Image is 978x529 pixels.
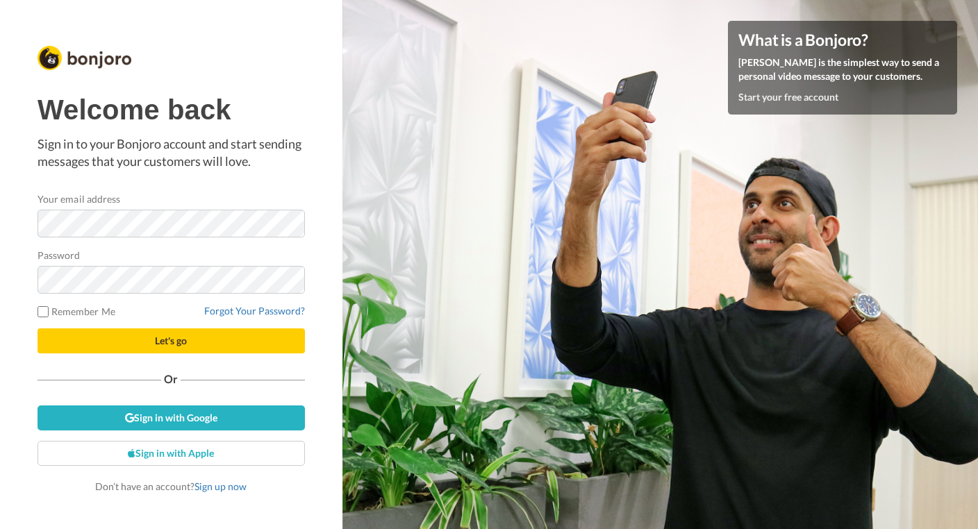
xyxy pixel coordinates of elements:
button: Let's go [38,328,305,353]
label: Remember Me [38,304,115,319]
h1: Welcome back [38,94,305,125]
a: Sign up now [194,480,247,492]
a: Sign in with Google [38,405,305,430]
h4: What is a Bonjoro? [738,31,947,49]
span: Don’t have an account? [95,480,247,492]
a: Start your free account [738,91,838,103]
p: Sign in to your Bonjoro account and start sending messages that your customers will love. [38,135,305,171]
span: Or [161,374,181,384]
a: Sign in with Apple [38,441,305,466]
label: Password [38,248,81,262]
a: Forgot Your Password? [204,305,305,317]
input: Remember Me [38,306,49,317]
span: Let's go [155,335,187,346]
p: [PERSON_NAME] is the simplest way to send a personal video message to your customers. [738,56,947,83]
label: Your email address [38,192,120,206]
